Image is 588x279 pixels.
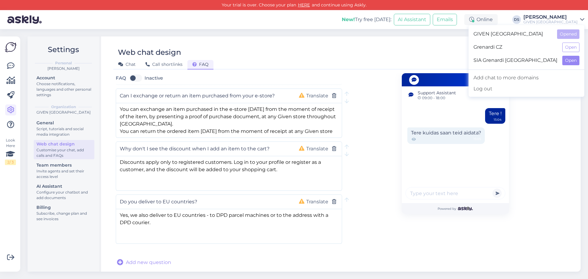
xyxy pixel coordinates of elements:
a: [PERSON_NAME]GIVEN [GEOGRAPHIC_DATA] [523,15,584,25]
div: Tere kuidas saan teid aidata? [407,127,485,144]
div: GIVEN [GEOGRAPHIC_DATA] [523,20,578,25]
span: Support Assistant [418,90,456,96]
textarea: Discounts apply only to registered customers. Log in to your profile or register as a customer, a... [116,156,342,188]
img: Askly [458,207,473,210]
textarea: Yes, we also deliver to EU countries - to DPD parcel machines or to the address with a DPD courier. [116,209,342,241]
button: AI Assistant [394,14,430,25]
div: Tere ! [485,108,505,124]
img: Askly Logo [5,41,17,53]
div: Billing [36,204,92,211]
div: Script, tutorials and social media integration [36,126,92,137]
input: Type your question here... [120,92,289,100]
div: Subscribe, change plan and see invoices [36,211,92,222]
button: Translate [304,198,330,206]
a: Add chat to more domains [469,72,584,83]
div: Try free [DATE]: [342,16,391,23]
div: Choose notifications, languages and other personal settings [36,81,92,98]
a: AI AssistantConfigure your chatbot and add documents [34,182,94,202]
input: Type your question here... [120,145,289,153]
span: Powered by [438,206,473,211]
div: [PERSON_NAME] [32,66,94,71]
textarea: You can exchange an item purchased in the e-store [DATE] from the moment of receipt of the item, ... [116,103,342,135]
a: Team membersInvite agents and set their access level [34,161,94,180]
span: Chat [118,62,136,67]
div: Team members [36,162,92,168]
span: Add new question [126,259,171,266]
div: Online [464,14,498,25]
a: AccountChoose notifications, languages and other personal settings [34,74,94,99]
div: [PERSON_NAME] [523,15,578,20]
button: Open [562,56,579,65]
span: FAQ [116,75,126,82]
div: Log out [469,83,584,94]
div: DS [512,15,521,24]
span: FAQ [192,62,209,67]
a: HERE [296,2,312,8]
div: 2 / 3 [5,160,16,165]
div: 15:04 [494,117,502,122]
div: GIVEN [GEOGRAPHIC_DATA] [32,110,94,115]
span: 15:05 [473,137,481,142]
b: Personal [55,60,72,66]
span: Grenardi CZ [473,43,557,52]
button: Open [562,43,579,52]
h2: Settings [32,44,94,55]
button: Opened [557,29,579,39]
div: Invite agents and set their access level [36,168,92,179]
a: BillingSubscribe, change plan and see invoices [34,203,94,223]
input: Type your question here... [120,198,289,206]
b: New! [342,17,355,22]
button: Translate [304,145,330,153]
span: 09:00 - 18:00 [418,96,456,100]
b: Organization [51,104,76,110]
label: Inactive [145,73,163,83]
div: Customise your chat, add calls and FAQs [36,147,92,158]
span: SIA Grenardi [GEOGRAPHIC_DATA] [473,56,557,65]
div: Configure your chatbot and add documents [36,190,92,201]
button: Emails [433,14,457,25]
div: Web chat design [36,141,92,147]
div: Web chat design [118,47,181,58]
a: GeneralScript, tutorials and social media integration [34,119,94,138]
div: General [36,120,92,126]
div: Account [36,75,92,81]
div: AI Assistant [36,183,92,190]
div: Look Here [5,138,16,165]
button: Translate [304,92,330,100]
span: Call shortlinks [145,62,183,67]
span: GIVEN [GEOGRAPHIC_DATA] [473,29,552,39]
a: Web chat designCustomise your chat, add calls and FAQs [34,140,94,159]
input: Type your text here [405,187,505,199]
